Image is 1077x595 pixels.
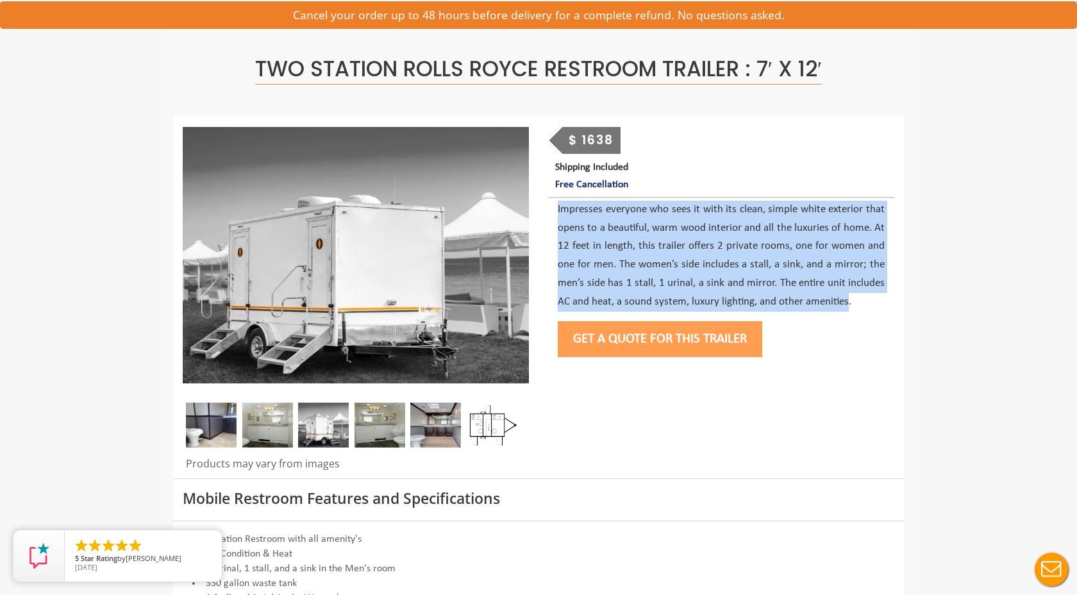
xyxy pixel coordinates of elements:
[75,562,97,572] span: [DATE]
[183,562,894,576] li: 1 Urinal, 1 stall, and a sink in the Men's room
[1026,544,1077,595] button: Live Chat
[183,457,529,478] div: Products may vary from images
[558,321,762,357] button: Get a Quote for this Trailer
[558,332,762,346] a: Get a Quote for this Trailer
[81,553,117,563] span: Star Rating
[410,403,461,448] img: A close view of inside of a station with a stall, mirror and cabinets
[75,555,212,564] span: by
[186,403,237,448] img: A close view of inside of a station with a stall, mirror and cabinets
[87,538,103,553] li: 
[255,54,822,85] span: Two Station Rolls Royce Restroom Trailer : 7′ x 12′
[562,127,621,154] div: $ 1638
[126,553,181,563] span: [PERSON_NAME]
[183,532,894,547] li: 2 Station Restroom with all amenity's
[183,547,894,562] li: Air Condition & Heat
[114,538,129,553] li: 
[26,543,52,569] img: Review Rating
[555,159,894,194] p: Shipping Included
[183,490,894,507] h3: Mobile Restroom Features and Specifications
[101,538,116,553] li: 
[75,553,79,563] span: 5
[298,403,349,448] img: A mini restroom trailer with two separate stations and separate doors for males and females
[74,538,89,553] li: 
[183,576,894,591] li: 350 gallon waste tank
[355,403,405,448] img: Gel 2 station 03
[242,403,293,448] img: Gel 2 station 02
[555,180,628,190] span: Free Cancellation
[558,201,885,312] p: Impresses everyone who sees it with its clean, simple white exterior that opens to a beautiful, w...
[466,403,517,448] img: Floor Plan of 2 station restroom with sink and toilet
[183,127,529,383] img: Side view of two station restroom trailer with separate doors for males and females
[128,538,143,553] li: 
